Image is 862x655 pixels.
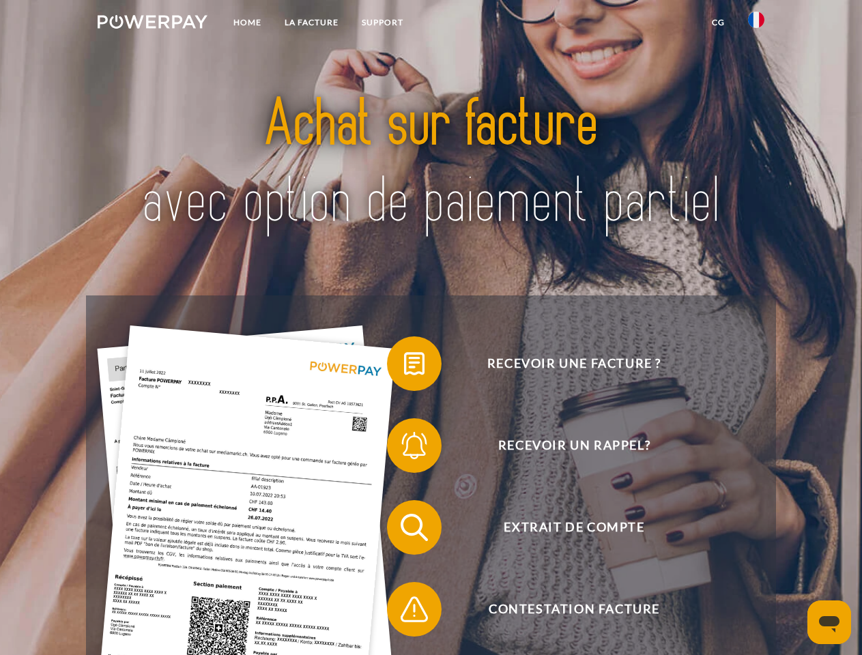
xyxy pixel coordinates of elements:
a: Home [222,10,273,35]
img: fr [748,12,764,28]
img: qb_bell.svg [397,428,431,463]
button: Contestation Facture [387,582,742,637]
span: Contestation Facture [407,582,741,637]
button: Recevoir un rappel? [387,418,742,473]
span: Recevoir une facture ? [407,336,741,391]
a: CG [700,10,736,35]
img: qb_bill.svg [397,347,431,381]
button: Recevoir une facture ? [387,336,742,391]
span: Recevoir un rappel? [407,418,741,473]
img: qb_warning.svg [397,592,431,626]
span: Extrait de compte [407,500,741,555]
img: qb_search.svg [397,510,431,544]
a: LA FACTURE [273,10,350,35]
img: title-powerpay_fr.svg [130,65,732,261]
button: Extrait de compte [387,500,742,555]
img: logo-powerpay-white.svg [98,15,207,29]
a: Support [350,10,415,35]
iframe: Bouton de lancement de la fenêtre de messagerie [807,600,851,644]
